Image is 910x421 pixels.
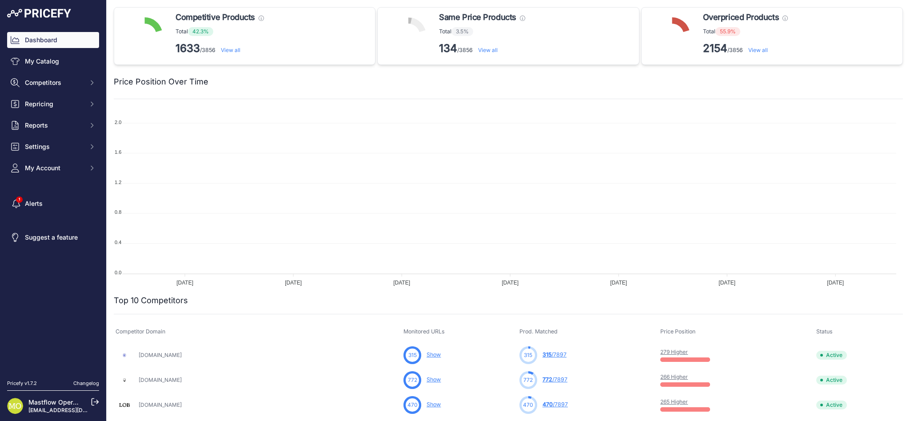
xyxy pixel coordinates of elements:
[139,352,182,358] a: [DOMAIN_NAME]
[7,53,99,69] a: My Catalog
[524,351,532,359] span: 315
[543,401,568,408] a: 470/7897
[28,407,121,413] a: [EMAIL_ADDRESS][DOMAIN_NAME]
[439,41,525,56] p: /3856
[7,160,99,176] button: My Account
[221,47,240,53] a: View all
[285,280,302,286] tspan: [DATE]
[827,280,844,286] tspan: [DATE]
[703,42,727,55] strong: 2154
[403,328,445,335] span: Monitored URLs
[25,164,83,172] span: My Account
[502,280,519,286] tspan: [DATE]
[7,380,37,387] div: Pricefy v1.7.2
[703,41,788,56] p: /3856
[703,27,788,36] p: Total
[816,401,847,409] span: Active
[176,42,200,55] strong: 1633
[73,380,99,386] a: Changelog
[139,377,182,383] a: [DOMAIN_NAME]
[427,401,441,408] a: Show
[114,294,188,307] h2: Top 10 Competitors
[543,401,553,408] span: 470
[715,27,740,36] span: 55.9%
[407,401,418,409] span: 470
[115,209,121,215] tspan: 0.8
[543,351,567,358] a: 315/7897
[114,76,208,88] h2: Price Position Over Time
[115,180,121,185] tspan: 1.2
[176,11,255,24] span: Competitive Products
[660,349,688,355] a: 279 Higher
[115,240,121,245] tspan: 0.4
[816,328,833,335] span: Status
[176,41,264,56] p: /3856
[176,280,193,286] tspan: [DATE]
[523,376,533,384] span: 772
[25,142,83,151] span: Settings
[7,75,99,91] button: Competitors
[7,9,71,18] img: Pricefy Logo
[523,401,533,409] span: 470
[816,351,847,360] span: Active
[519,328,558,335] span: Prod. Matched
[115,270,121,275] tspan: 0.0
[816,376,847,385] span: Active
[439,42,457,55] strong: 134
[543,376,567,383] a: 772/7897
[718,280,735,286] tspan: [DATE]
[25,121,83,130] span: Reports
[478,47,498,53] a: View all
[610,280,627,286] tspan: [DATE]
[139,401,182,408] a: [DOMAIN_NAME]
[7,117,99,133] button: Reports
[439,11,516,24] span: Same Price Products
[28,398,84,406] a: Mastflow Operator
[7,196,99,212] a: Alerts
[451,27,473,36] span: 3.5%
[116,328,165,335] span: Competitor Domain
[543,351,551,358] span: 315
[703,11,779,24] span: Overpriced Products
[115,149,121,155] tspan: 1.6
[660,328,695,335] span: Price Position
[543,376,552,383] span: 772
[439,27,525,36] p: Total
[25,78,83,87] span: Competitors
[115,120,121,125] tspan: 2.0
[427,376,441,383] a: Show
[7,229,99,245] a: Suggest a feature
[176,27,264,36] p: Total
[408,351,417,359] span: 315
[660,373,688,380] a: 266 Higher
[7,96,99,112] button: Repricing
[7,32,99,369] nav: Sidebar
[7,32,99,48] a: Dashboard
[660,398,688,405] a: 265 Higher
[25,100,83,108] span: Repricing
[408,376,417,384] span: 772
[427,351,441,358] a: Show
[393,280,410,286] tspan: [DATE]
[7,139,99,155] button: Settings
[748,47,768,53] a: View all
[188,27,213,36] span: 42.3%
